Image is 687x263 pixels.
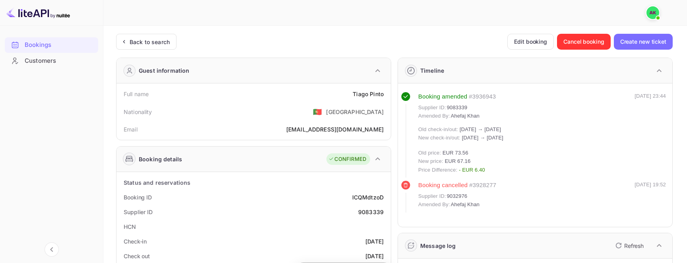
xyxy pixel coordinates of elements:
div: Booking amended [418,92,467,101]
span: [DATE] → [DATE] [462,135,503,141]
div: Nationality [124,108,152,116]
div: HCN [124,222,136,231]
div: Bookings [5,37,98,53]
div: # 3928277 [469,181,496,190]
button: Collapse navigation [45,242,59,257]
div: Timeline [420,66,444,75]
span: Supplier ID: [418,192,446,200]
button: Refresh [611,239,647,252]
span: New check-in/out : [418,135,462,141]
span: Ahefaj Khan [451,112,480,120]
div: CONFIRMED [328,155,366,163]
span: Old check-in/out : [418,126,460,132]
span: EUR 67.16 [445,158,471,164]
span: Price Difference: [418,167,459,173]
div: Bookings [25,41,94,50]
div: Back to search [130,38,170,46]
div: [DATE] [365,237,384,246]
div: Booking cancelled [418,181,468,190]
span: Old price : [418,150,442,156]
div: ICQMdtzoD [352,193,384,201]
div: Guest information [139,66,190,75]
div: [DATE] [365,252,384,260]
button: Edit booking [507,34,554,50]
span: United States [313,104,322,119]
div: Tiago Pinto [353,90,384,98]
img: LiteAPI logo [6,6,70,19]
div: Supplier ID [124,208,153,216]
a: Bookings [5,37,98,52]
span: Supplier ID: [418,104,446,112]
div: [DATE] 19:52 [635,181,666,213]
a: Customers [5,53,98,68]
span: Ahefaj Khan [451,201,480,209]
div: Message log [420,242,456,250]
div: [EMAIL_ADDRESS][DOMAIN_NAME] [286,125,384,133]
div: [DATE] 23:44 [635,92,666,178]
div: Customers [5,53,98,69]
div: Booking details [139,155,182,163]
div: Full name [124,90,149,98]
span: Amended By: [418,201,450,209]
div: Check out [124,252,150,260]
span: - EUR 6.40 [459,167,485,173]
div: Status and reservations [124,178,190,187]
div: Booking ID [124,193,152,201]
div: Email [124,125,138,133]
div: Customers [25,56,94,66]
span: EUR 73.56 [442,150,468,156]
span: 9032976 [447,192,468,200]
span: New price : [418,158,445,164]
div: 9083339 [358,208,384,216]
div: [GEOGRAPHIC_DATA] [326,108,384,116]
button: Cancel booking [557,34,611,50]
p: Refresh [624,242,644,250]
span: Amended By: [418,112,450,120]
button: Create new ticket [614,34,673,50]
div: # 3936943 [469,92,496,101]
span: 9083339 [447,104,468,112]
img: Ahefaj Khan [646,6,659,19]
div: Check-in [124,237,147,246]
span: [DATE] → [DATE] [460,126,501,132]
